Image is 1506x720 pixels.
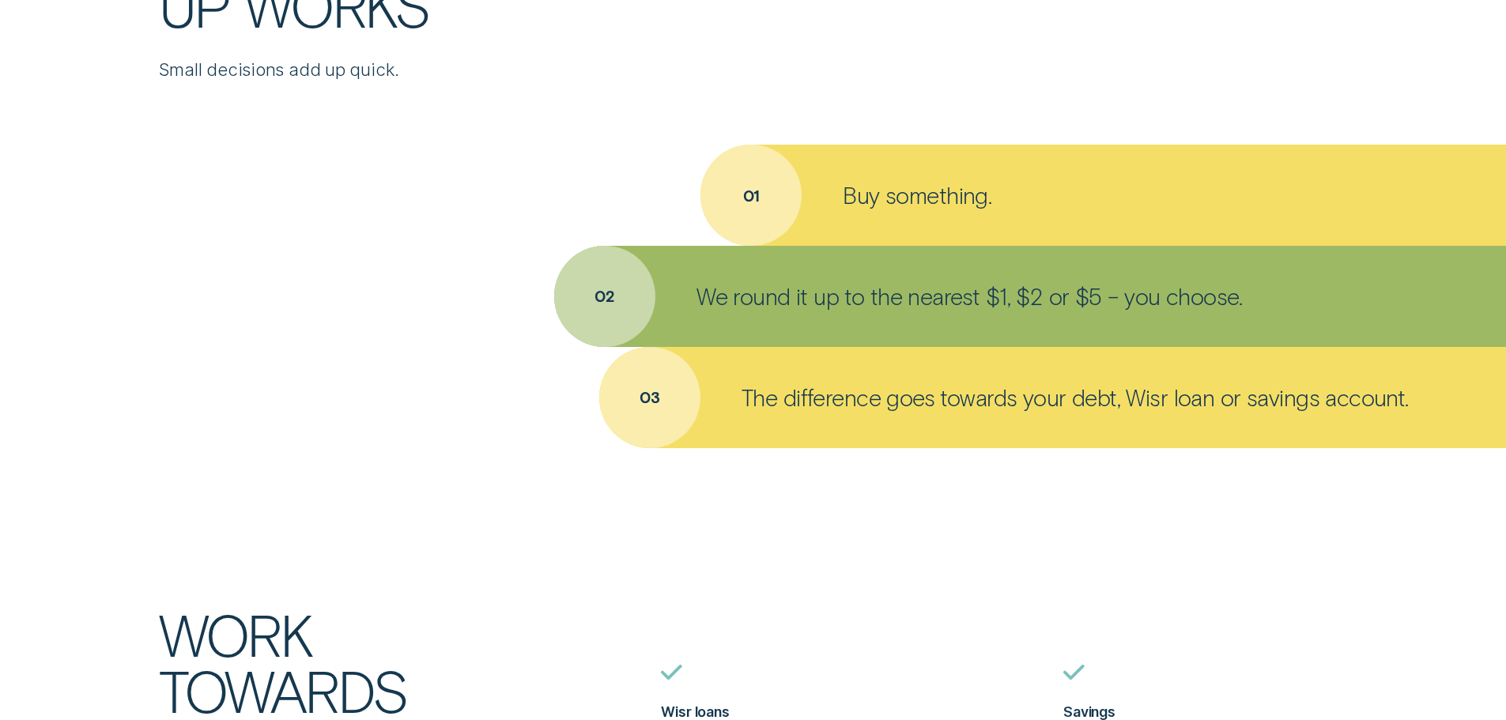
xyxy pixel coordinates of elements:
p: Buy something. [843,181,991,209]
label: Wisr loans [661,703,729,720]
p: Small decisions add up quick. [159,58,544,81]
label: Savings [1063,703,1115,720]
p: We round it up to the nearest $1, $2 or $5 – you choose. [696,282,1243,311]
p: The difference goes towards your debt, Wisr loan or savings account. [742,383,1409,412]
